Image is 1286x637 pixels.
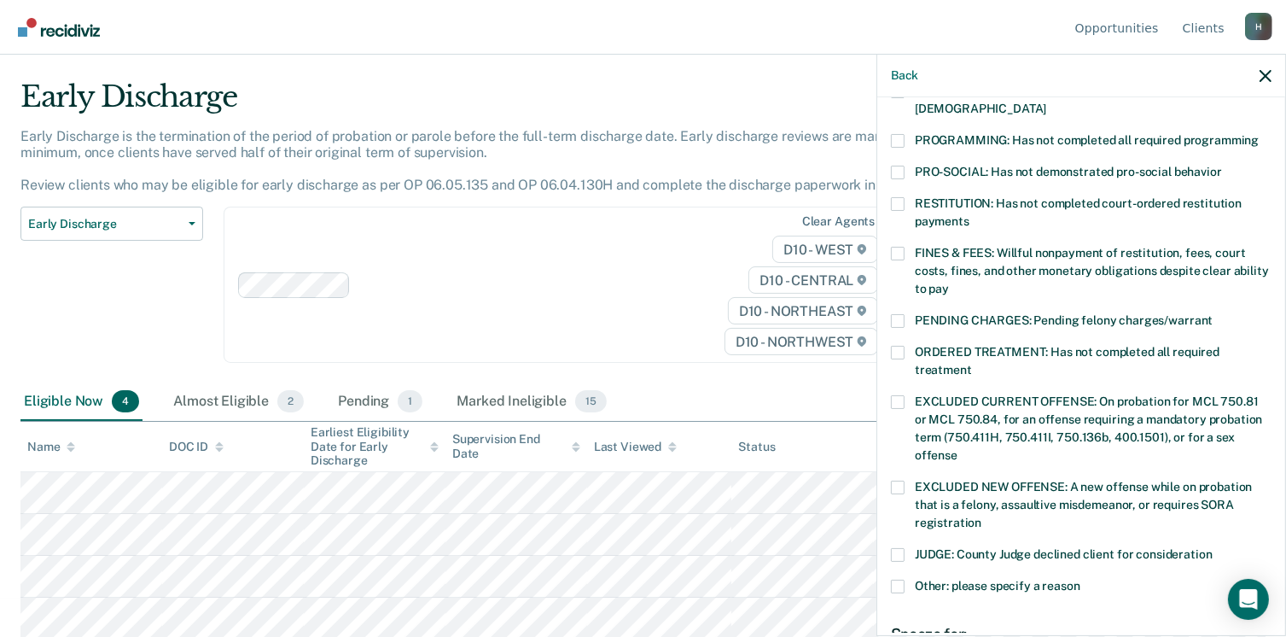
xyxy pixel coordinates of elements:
[915,394,1262,462] span: EXCLUDED CURRENT OFFENSE: On probation for MCL 750.81 or MCL 750.84, for an offense requiring a m...
[802,214,875,229] div: Clear agents
[915,196,1242,228] span: RESTITUTION: Has not completed court-ordered restitution payments
[170,383,307,421] div: Almost Eligible
[915,246,1269,295] span: FINES & FEES: Willful nonpayment of restitution, fees, court costs, fines, and other monetary obl...
[1228,579,1269,620] div: Open Intercom Messenger
[724,328,878,355] span: D10 - NORTHWEST
[915,480,1252,529] span: EXCLUDED NEW OFFENSE: A new offense while on probation that is a felony, assaultive misdemeanor, ...
[398,390,422,412] span: 1
[20,383,143,421] div: Eligible Now
[277,390,304,412] span: 2
[575,390,607,412] span: 15
[915,579,1080,593] span: Other: please specify a reason
[311,425,439,468] div: Earliest Eligibility Date for Early Discharge
[20,128,938,194] p: Early Discharge is the termination of the period of probation or parole before the full-term disc...
[27,440,75,454] div: Name
[1245,13,1272,40] button: Profile dropdown button
[1245,13,1272,40] div: H
[748,266,878,294] span: D10 - CENTRAL
[915,313,1213,327] span: PENDING CHARGES: Pending felony charges/warrant
[112,390,139,412] span: 4
[28,217,182,231] span: Early Discharge
[772,236,878,263] span: D10 - WEST
[738,440,775,454] div: Status
[169,440,224,454] div: DOC ID
[891,68,918,83] button: Back
[20,79,985,128] div: Early Discharge
[915,345,1219,377] span: ORDERED TREATMENT: Has not completed all required treatment
[915,165,1222,178] span: PRO-SOCIAL: Has not demonstrated pro-social behavior
[594,440,677,454] div: Last Viewed
[18,18,100,37] img: Recidiviz
[915,547,1213,561] span: JUDGE: County Judge declined client for consideration
[452,432,580,461] div: Supervision End Date
[728,297,878,324] span: D10 - NORTHEAST
[453,383,609,421] div: Marked Ineligible
[915,133,1259,147] span: PROGRAMMING: Has not completed all required programming
[335,383,426,421] div: Pending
